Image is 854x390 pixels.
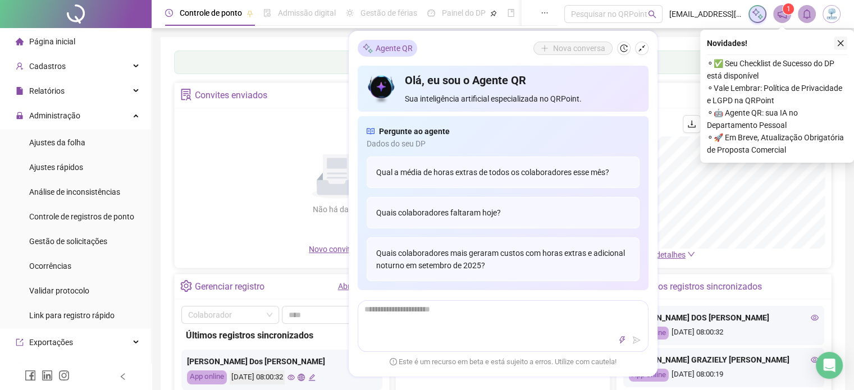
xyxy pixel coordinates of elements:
[687,120,696,129] span: download
[620,44,628,52] span: history
[230,370,285,384] div: [DATE] 08:00:32
[29,111,80,120] span: Administração
[367,237,640,281] div: Quais colaboradores mais geraram custos com horas extras e adicional noturno em setembro de 2025?
[629,354,819,366] div: [PERSON_NAME] GRAZIELY [PERSON_NAME]
[180,280,192,292] span: setting
[358,40,417,57] div: Agente QR
[195,277,264,296] div: Gerenciar registro
[25,370,36,381] span: facebook
[777,9,787,19] span: notification
[16,112,24,120] span: lock
[246,10,253,17] span: pushpin
[119,373,127,380] span: left
[309,245,365,254] span: Novo convite
[29,37,75,46] span: Página inicial
[811,314,819,322] span: eye
[42,370,53,381] span: linkedin
[367,197,640,228] div: Quais colaboradores faltaram hoje?
[16,38,24,45] span: home
[751,8,764,20] img: sparkle-icon.fc2bf0ac1784a2077858766a79e2daf3.svg
[263,9,271,17] span: file-done
[783,3,794,15] sup: 1
[29,212,134,221] span: Controle de registros de ponto
[187,355,377,368] div: [PERSON_NAME] Dos [PERSON_NAME]
[367,72,396,105] img: icon
[367,157,640,188] div: Qual a média de horas extras de todos os colaboradores esse mês?
[29,62,66,71] span: Cadastros
[533,42,613,55] button: Nova conversa
[29,86,65,95] span: Relatórios
[16,62,24,70] span: user-add
[669,8,742,20] span: [EMAIL_ADDRESS][DOMAIN_NAME]
[367,137,640,150] span: Dados do seu DP
[648,10,656,19] span: search
[642,250,686,259] span: Ver detalhes
[287,374,295,381] span: eye
[687,250,695,258] span: down
[285,203,389,215] div: Não há dados
[29,237,107,246] span: Gestão de solicitações
[802,9,812,19] span: bell
[638,44,646,52] span: shrink
[615,333,629,347] button: thunderbolt
[29,138,85,147] span: Ajustes da folha
[16,87,24,95] span: file
[186,328,378,342] div: Últimos registros sincronizados
[442,8,486,17] span: Painel do DP
[405,72,639,88] h4: Olá, eu sou o Agente QR
[278,8,336,17] span: Admissão digital
[837,39,844,47] span: close
[630,333,643,347] button: send
[180,89,192,100] span: solution
[338,282,383,291] a: Abrir registro
[707,107,847,131] span: ⚬ 🤖 Agente QR: sua IA no Departamento Pessoal
[367,125,375,137] span: read
[490,10,497,17] span: pushpin
[707,82,847,107] span: ⚬ Vale Lembrar: Política de Privacidade e LGPD na QRPoint
[16,338,24,346] span: export
[29,286,89,295] span: Validar protocolo
[637,277,762,296] div: Últimos registros sincronizados
[707,37,747,49] span: Novidades !
[390,357,397,365] span: exclamation-circle
[165,9,173,17] span: clock-circle
[308,374,316,381] span: edit
[29,163,83,172] span: Ajustes rápidos
[642,250,695,259] a: Ver detalhes down
[379,125,450,137] span: Pergunte ao agente
[29,261,71,270] span: Ocorrências
[390,356,616,368] span: Este é um recurso em beta e está sujeito a erros. Utilize com cautela!
[29,311,115,320] span: Link para registro rápido
[346,9,354,17] span: sun
[195,86,267,105] div: Convites enviados
[507,9,515,17] span: book
[629,369,819,382] div: [DATE] 08:00:19
[29,187,120,196] span: Análise de inconsistências
[811,356,819,364] span: eye
[823,6,840,22] img: 72517
[360,8,417,17] span: Gestão de férias
[29,338,73,347] span: Exportações
[405,93,639,105] span: Sua inteligência artificial especializada no QRPoint.
[541,9,549,17] span: ellipsis
[707,57,847,82] span: ⚬ ✅ Seu Checklist de Sucesso do DP está disponível
[298,374,305,381] span: global
[787,5,791,13] span: 1
[180,8,242,17] span: Controle de ponto
[816,352,843,379] div: Open Intercom Messenger
[58,370,70,381] span: instagram
[362,42,373,54] img: sparkle-icon.fc2bf0ac1784a2077858766a79e2daf3.svg
[187,370,227,384] div: App online
[629,327,819,339] div: [DATE] 08:00:32
[629,311,819,324] div: [PERSON_NAME] DOS [PERSON_NAME]
[427,9,435,17] span: dashboard
[29,363,71,371] span: Integrações
[618,336,626,344] span: thunderbolt
[707,131,847,156] span: ⚬ 🚀 Em Breve, Atualização Obrigatória de Proposta Comercial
